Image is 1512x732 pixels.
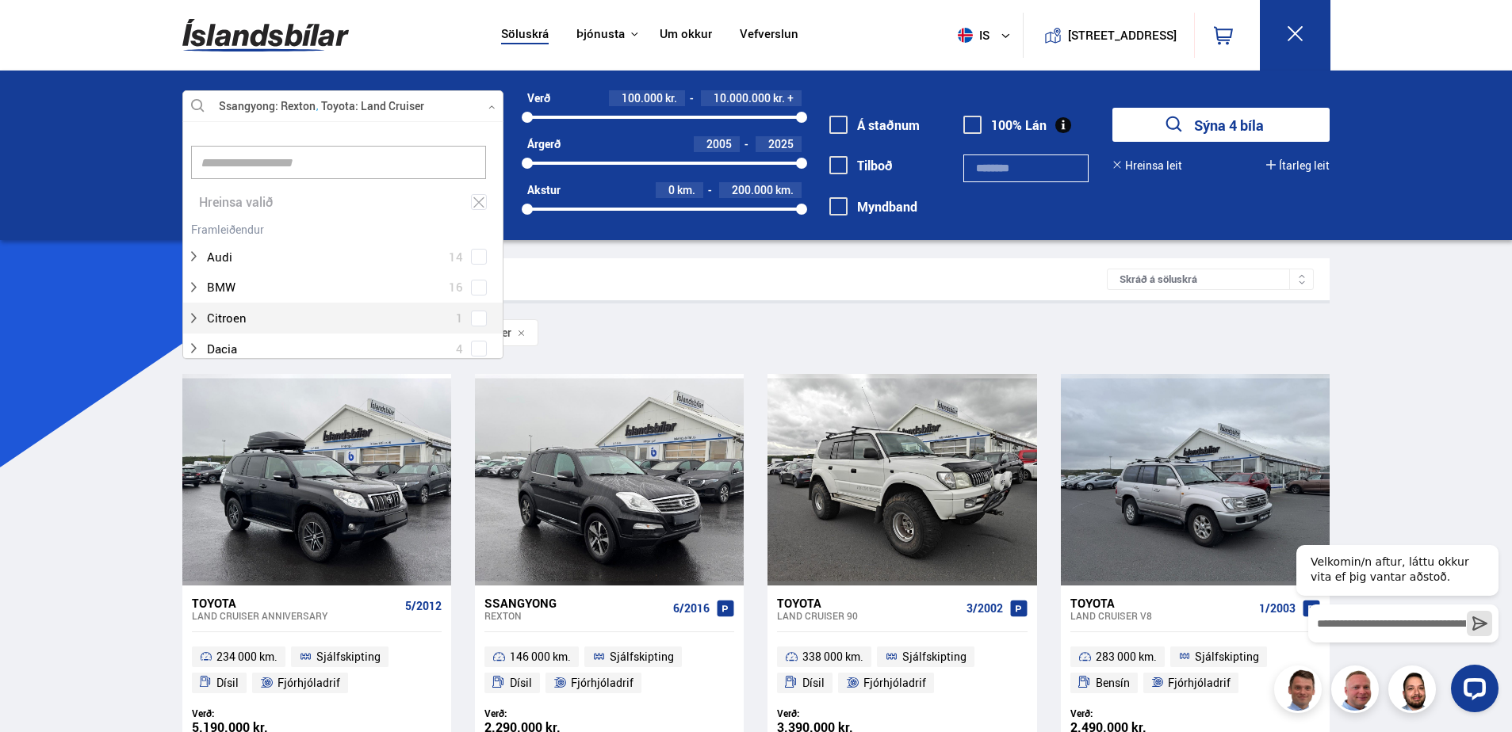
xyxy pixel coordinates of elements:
[775,184,794,196] span: km.
[182,10,349,61] img: G0Ugv5HjCgRt.svg
[456,307,463,330] span: 1
[1070,610,1253,621] div: Land Cruiser V8
[571,673,634,692] span: Fjórhjóladrif
[773,92,785,105] span: kr.
[829,200,917,214] label: Myndband
[665,92,677,105] span: kr.
[802,673,825,692] span: Dísil
[660,27,712,44] a: Um okkur
[622,90,663,105] span: 100.000
[829,118,920,132] label: Á staðnum
[527,92,550,105] div: Verð
[576,27,625,42] button: Þjónusta
[787,92,794,105] span: +
[777,610,959,621] div: Land Cruiser 90
[183,187,503,218] div: Hreinsa valið
[610,647,674,666] span: Sjálfskipting
[967,602,1003,615] span: 3/2002
[1195,647,1259,666] span: Sjálfskipting
[527,138,561,151] div: Árgerð
[1074,29,1171,42] button: [STREET_ADDRESS]
[198,271,1108,288] div: Leitarniðurstöður 4 bílar
[501,27,549,44] a: Söluskrá
[192,610,399,621] div: Land Cruiser ANNIVERSARY
[668,182,675,197] span: 0
[777,707,902,719] div: Verð:
[1032,13,1185,58] a: [STREET_ADDRESS]
[216,647,278,666] span: 234 000 km.
[449,276,463,299] span: 16
[740,27,798,44] a: Vefverslun
[456,337,463,360] span: 4
[316,647,381,666] span: Sjálfskipting
[192,596,399,610] div: Toyota
[1070,596,1253,610] div: Toyota
[1168,673,1231,692] span: Fjórhjóladrif
[958,28,973,43] img: svg+xml;base64,PHN2ZyB4bWxucz0iaHR0cDovL3d3dy53My5vcmcvMjAwMC9zdmciIHdpZHRoPSI1MTIiIGhlaWdodD0iNT...
[829,158,893,173] label: Tilboð
[527,184,561,196] div: Akstur
[1070,707,1196,719] div: Verð:
[1259,602,1296,615] span: 1/2003
[1266,159,1330,172] button: Ítarleg leit
[216,673,239,692] span: Dísil
[510,647,571,666] span: 146 000 km.
[714,90,771,105] span: 10.000.000
[484,596,667,610] div: Ssangyong
[963,118,1047,132] label: 100% Lán
[677,184,695,196] span: km.
[951,12,1023,59] button: is
[510,673,532,692] span: Dísil
[732,182,773,197] span: 200.000
[1277,668,1324,715] img: FbJEzSuNWCJXmdc-.webp
[1107,269,1314,290] div: Skráð á söluskrá
[1096,673,1130,692] span: Bensín
[405,600,442,612] span: 5/2012
[777,596,959,610] div: Toyota
[192,707,317,719] div: Verð:
[484,610,667,621] div: Rexton
[1096,647,1157,666] span: 283 000 km.
[951,28,991,43] span: is
[802,647,863,666] span: 338 000 km.
[1112,159,1182,172] button: Hreinsa leit
[902,647,967,666] span: Sjálfskipting
[706,136,732,151] span: 2005
[673,602,710,615] span: 6/2016
[449,246,463,269] span: 14
[1284,516,1505,725] iframe: LiveChat chat widget
[278,673,340,692] span: Fjórhjóladrif
[863,673,926,692] span: Fjórhjóladrif
[1112,108,1330,142] button: Sýna 4 bíla
[484,707,610,719] div: Verð:
[768,136,794,151] span: 2025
